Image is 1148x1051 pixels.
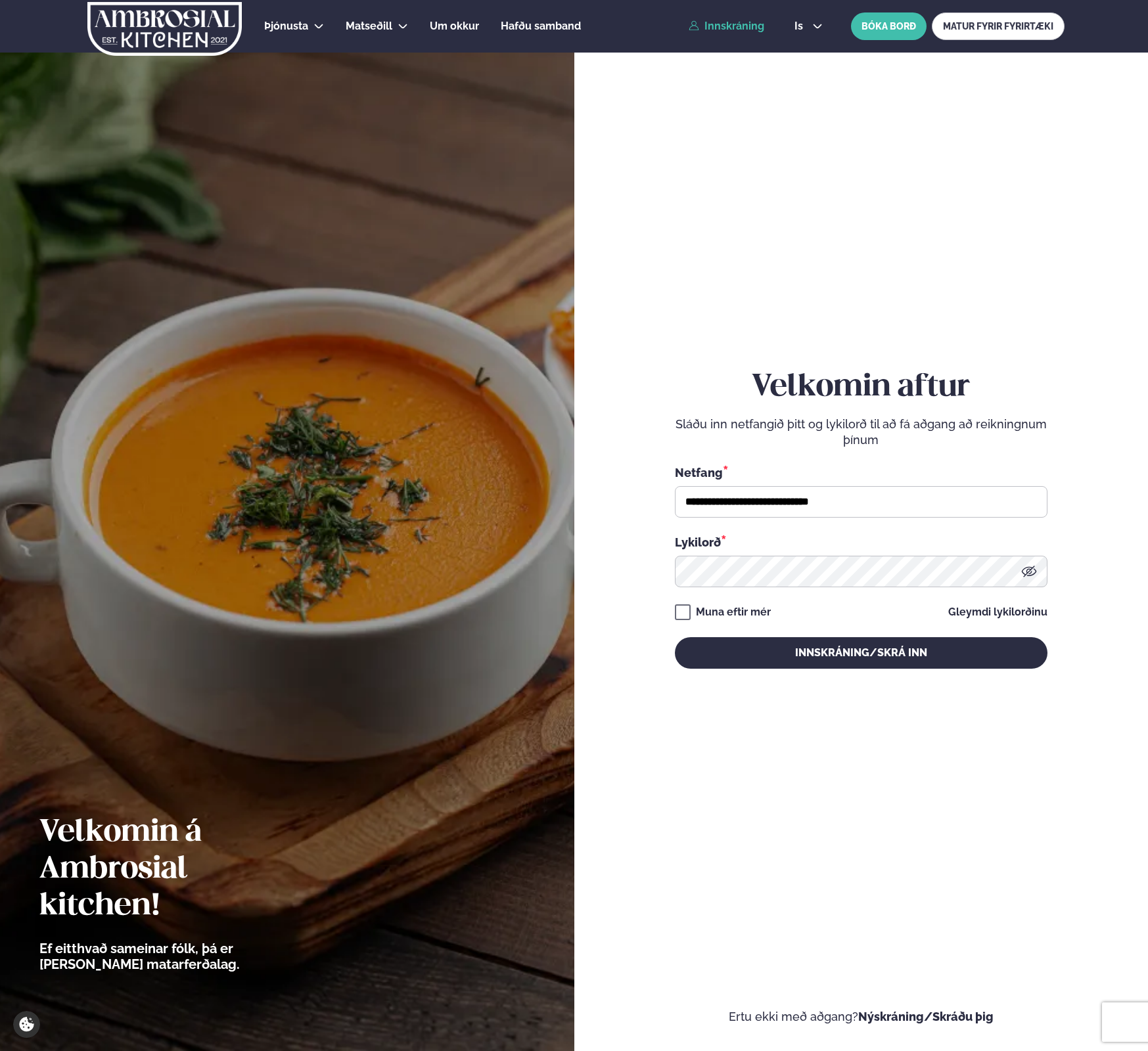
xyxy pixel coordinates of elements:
a: Þjónusta [264,18,308,34]
button: BÓKA BORÐ [851,12,927,40]
h2: Velkomin aftur [675,369,1047,406]
div: Netfang [675,464,1047,481]
button: Innskráning/Skrá inn [675,637,1047,669]
span: is [794,21,807,32]
span: Þjónusta [264,20,308,32]
p: Ertu ekki með aðgang? [614,1009,1109,1025]
a: Nýskráning/Skráðu þig [858,1010,994,1023]
a: Cookie settings [13,1011,40,1038]
p: Ef eitthvað sameinar fólk, þá er [PERSON_NAME] matarferðalag. [39,941,312,972]
div: Lykilorð [675,533,1047,550]
img: logo [86,2,243,56]
p: Sláðu inn netfangið þitt og lykilorð til að fá aðgang að reikningnum þínum [675,416,1047,448]
a: Gleymdi lykilorðinu [948,607,1047,617]
span: Matseðill [346,20,392,32]
a: Innskráning [689,20,764,32]
a: Matseðill [346,18,392,34]
a: Hafðu samband [501,18,581,34]
a: MATUR FYRIR FYRIRTÆKI [932,12,1065,40]
h2: Velkomin á Ambrosial kitchen! [39,815,312,925]
span: Hafðu samband [501,20,581,32]
button: is [784,21,833,32]
a: Um okkur [430,18,479,34]
span: Um okkur [430,20,479,32]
